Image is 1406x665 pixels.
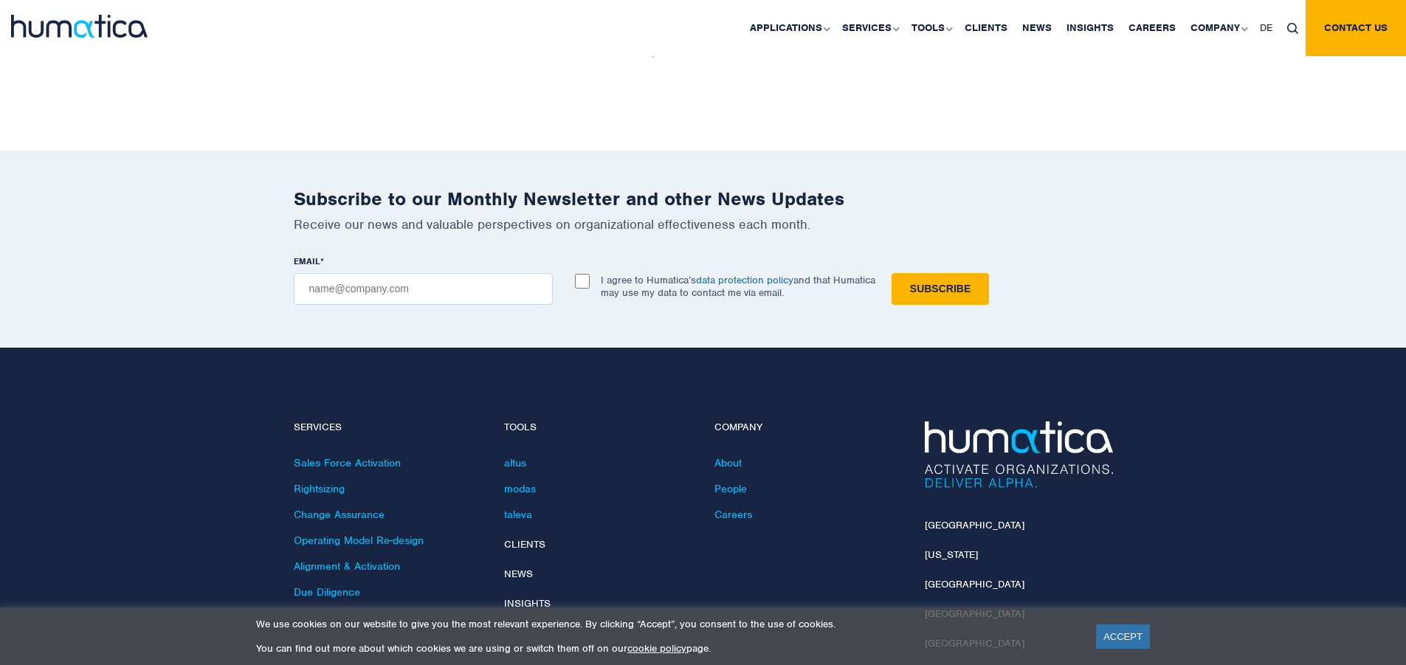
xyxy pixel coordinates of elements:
a: Clients [504,538,545,551]
a: People [714,482,747,495]
a: Change Assurance [294,508,385,521]
a: [US_STATE] [925,548,978,561]
a: ACCEPT [1096,624,1150,649]
p: I agree to Humatica’s and that Humatica may use my data to contact me via email. [601,274,875,299]
img: logo [11,15,148,38]
h4: Services [294,421,482,434]
a: Insights [504,597,551,610]
input: I agree to Humatica’sdata protection policyand that Humatica may use my data to contact me via em... [575,274,590,289]
a: cookie policy [627,642,686,655]
a: [GEOGRAPHIC_DATA] [925,578,1024,590]
span: EMAIL [294,255,320,267]
a: News [504,568,533,580]
a: Careers [714,508,752,521]
h4: Company [714,421,903,434]
a: Rightsizing [294,482,345,495]
a: [GEOGRAPHIC_DATA] [925,519,1024,531]
a: data protection policy [696,274,793,286]
img: search_icon [1287,23,1298,34]
img: Humatica [925,421,1113,488]
p: We use cookies on our website to give you the most relevant experience. By clicking “Accept”, you... [256,618,1078,630]
input: name@company.com [294,273,553,305]
h4: Tools [504,421,692,434]
a: altus [504,456,526,469]
span: DE [1260,21,1272,34]
a: Sales Force Activation [294,456,401,469]
p: You can find out more about which cookies we are using or switch them off on our page. [256,642,1078,655]
a: modas [504,482,536,495]
a: Alignment & Activation [294,559,400,573]
p: Receive our news and valuable perspectives on organizational effectiveness each month. [294,216,1113,232]
a: Due Diligence [294,585,360,599]
a: About [714,456,742,469]
input: Subscribe [892,273,989,305]
a: Operating Model Re-design [294,534,424,547]
h2: Subscribe to our Monthly Newsletter and other News Updates [294,187,1113,210]
a: taleva [504,508,532,521]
